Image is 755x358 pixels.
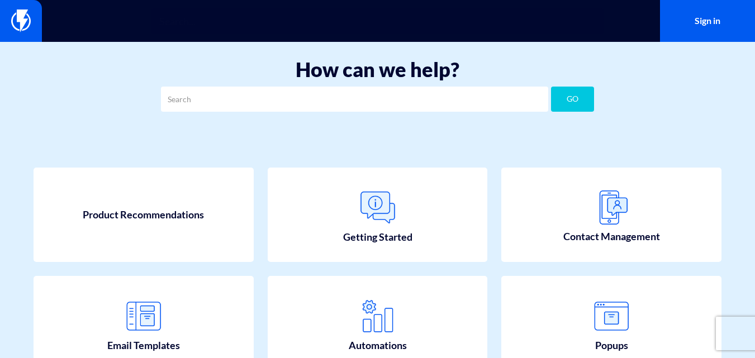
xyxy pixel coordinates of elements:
[151,8,604,34] input: Search...
[83,208,204,222] span: Product Recommendations
[595,338,628,353] span: Popups
[551,87,594,112] button: GO
[34,168,254,262] a: Product Recommendations
[343,230,412,245] span: Getting Started
[349,338,407,353] span: Automations
[107,338,180,353] span: Email Templates
[17,59,738,81] h1: How can we help?
[268,168,488,262] a: Getting Started
[161,87,548,112] input: Search
[563,230,660,244] span: Contact Management
[501,168,721,262] a: Contact Management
